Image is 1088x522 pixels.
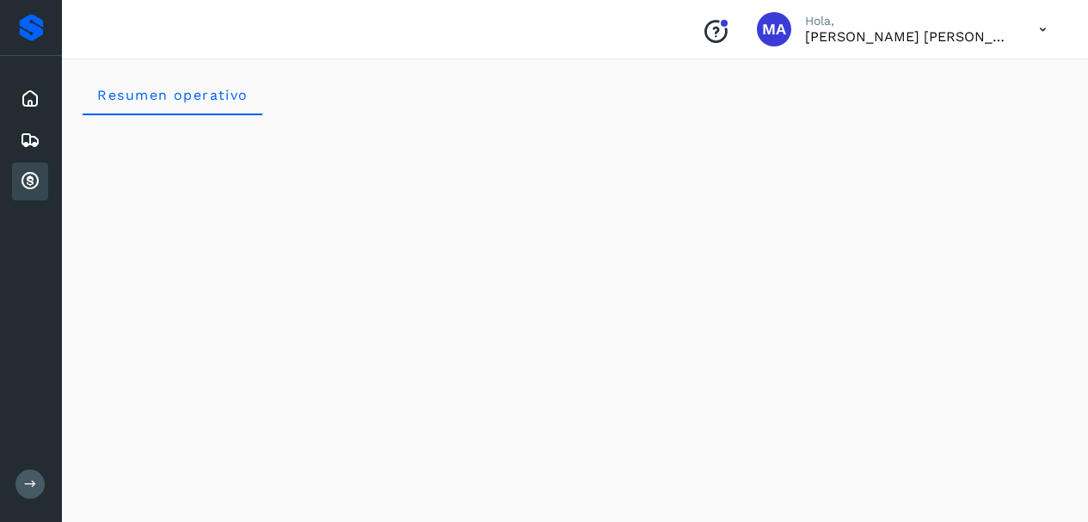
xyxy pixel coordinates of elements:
[12,121,48,159] div: Embarques
[805,14,1011,28] p: Hola,
[805,28,1011,45] p: MIGUEL ANGEL CRUZ TOLENTINO
[12,163,48,200] div: Cuentas por cobrar
[12,80,48,118] div: Inicio
[96,87,249,103] span: Resumen operativo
